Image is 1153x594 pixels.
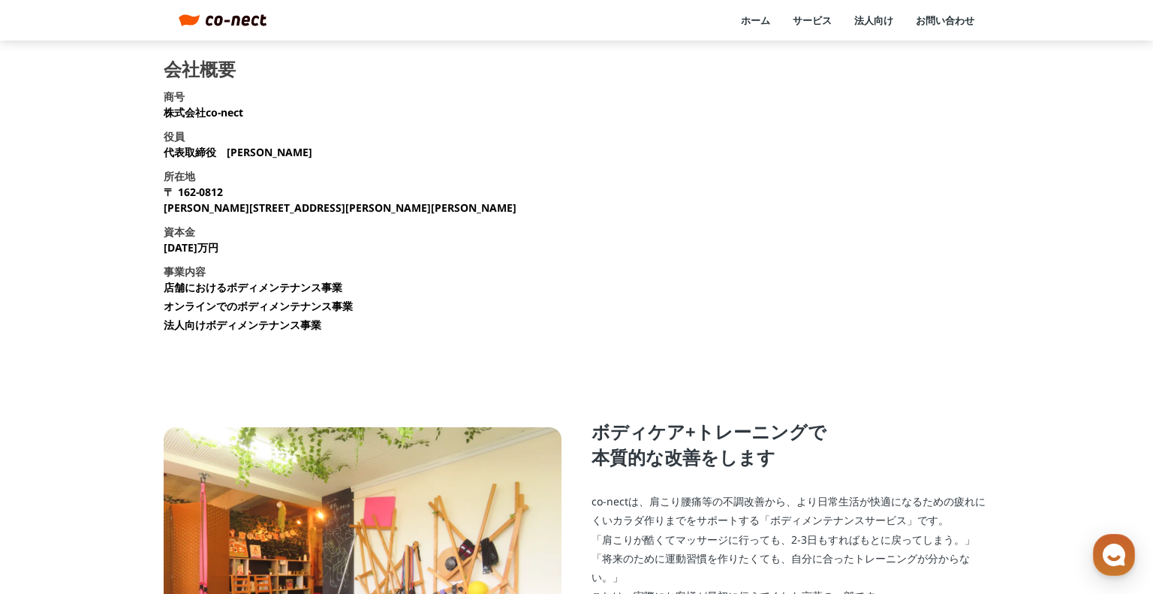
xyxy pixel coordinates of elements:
li: 店舗におけるボディメンテナンス事業 [164,279,342,295]
h3: 商号 [164,89,185,104]
h3: 資本金 [164,224,195,240]
a: ホーム [741,14,770,27]
li: 法人向けボディメンテナンス事業 [164,317,321,333]
p: 〒 162-0812 [PERSON_NAME][STREET_ADDRESS][PERSON_NAME][PERSON_NAME] [164,184,516,216]
a: サービス [793,14,832,27]
a: 法人向け [854,14,893,27]
p: 株式会社co-nect [164,104,243,120]
h3: 役員 [164,128,185,144]
h3: 事業内容 [164,264,206,279]
h3: 所在地 [164,168,195,184]
p: 代表取締役 [PERSON_NAME] [164,144,312,160]
h2: 会社概要 [164,60,236,78]
li: オンラインでのボディメンテナンス事業 [164,298,353,314]
a: お問い合わせ [916,14,974,27]
p: [DATE]万円 [164,240,218,255]
p: ボディケア+トレーニングで 本質的な改善をします [592,419,989,469]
